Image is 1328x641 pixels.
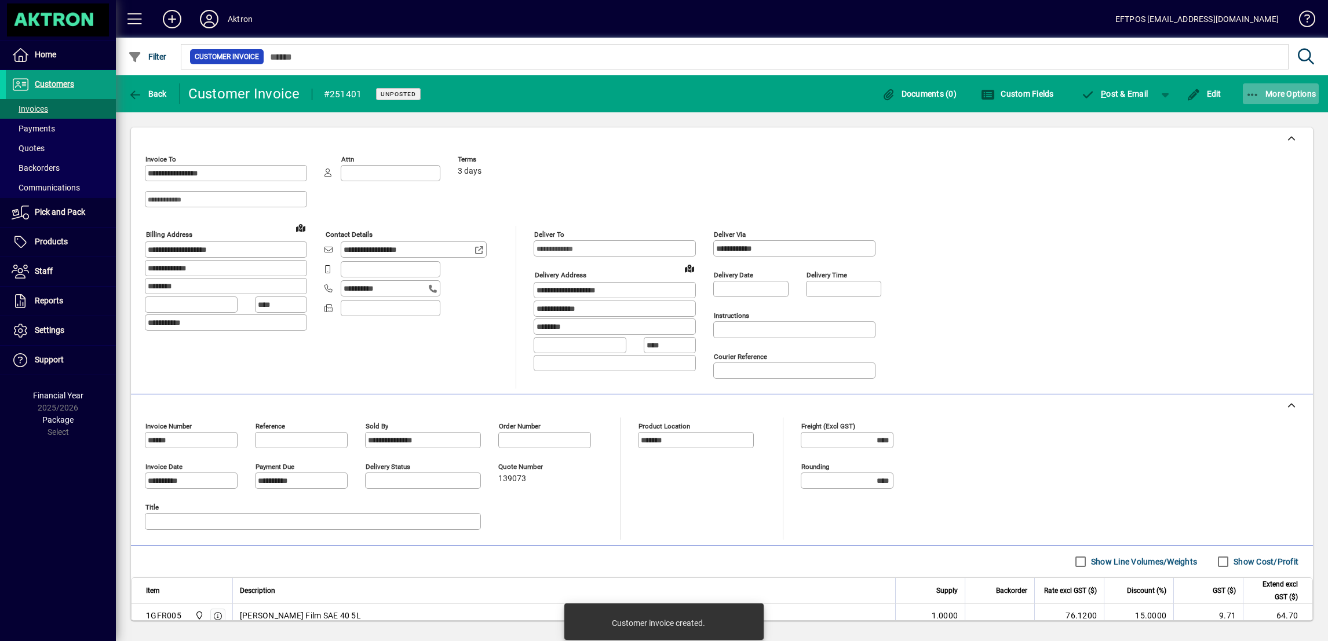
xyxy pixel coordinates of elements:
span: Communications [12,183,80,192]
mat-label: Rounding [801,463,829,471]
span: Back [128,89,167,98]
div: Customer invoice created. [612,617,705,629]
span: Extend excl GST ($) [1250,578,1298,603]
div: Customer Invoice [188,85,300,103]
a: Quotes [6,138,116,158]
span: Products [35,237,68,246]
span: Pick and Pack [35,207,85,217]
a: View on map [291,218,310,237]
mat-label: Order number [499,422,541,430]
span: Filter [128,52,167,61]
app-page-header-button: Back [116,83,180,104]
span: 1.0000 [932,610,958,621]
button: More Options [1243,83,1319,104]
span: Home [35,50,56,59]
mat-label: Courier Reference [714,353,767,361]
span: ost & Email [1081,89,1148,98]
button: Add [154,9,191,30]
span: Unposted [381,90,416,98]
mat-label: Delivery status [366,463,410,471]
mat-label: Deliver via [714,230,746,239]
a: Support [6,346,116,375]
span: Customer Invoice [195,51,259,63]
span: Edit [1187,89,1221,98]
mat-label: Delivery time [807,271,847,279]
span: Staff [35,266,53,276]
button: Documents (0) [878,83,959,104]
td: 64.70 [1243,604,1312,627]
div: 1GFR005 [146,610,181,621]
a: Products [6,228,116,257]
mat-label: Invoice number [145,422,192,430]
mat-label: Attn [341,155,354,163]
span: 3 days [458,167,481,176]
mat-label: Delivery date [714,271,753,279]
span: Description [240,584,275,597]
a: Staff [6,257,116,286]
button: Post & Email [1075,83,1154,104]
a: Backorders [6,158,116,178]
button: Custom Fields [978,83,1057,104]
div: 76.1200 [1042,610,1097,621]
span: Quotes [12,144,45,153]
mat-label: Deliver To [534,230,564,239]
span: Terms [458,156,527,163]
span: Supply [936,584,958,597]
a: Pick and Pack [6,198,116,227]
span: Payments [12,124,55,133]
button: Filter [125,46,170,67]
mat-label: Product location [639,422,690,430]
span: Central [192,609,205,622]
div: Aktron [228,10,253,28]
div: EFTPOS [EMAIL_ADDRESS][DOMAIN_NAME] [1115,10,1279,28]
a: Reports [6,287,116,316]
span: Discount (%) [1127,584,1166,597]
a: Communications [6,178,116,197]
span: 139073 [498,474,526,484]
span: Documents (0) [881,89,957,98]
a: Knowledge Base [1290,2,1314,40]
button: Profile [191,9,228,30]
a: Settings [6,316,116,345]
mat-label: Sold by [366,422,388,430]
span: Reports [35,296,63,305]
span: Package [42,415,74,424]
span: Backorder [996,584,1027,597]
span: Invoices [12,104,48,113]
span: More Options [1246,89,1316,98]
a: Invoices [6,99,116,119]
span: Quote number [498,463,568,471]
td: 9.71 [1173,604,1243,627]
div: #251401 [324,85,362,104]
mat-label: Title [145,503,159,511]
mat-label: Reference [256,422,285,430]
mat-label: Invoice date [145,463,183,471]
button: Back [125,83,170,104]
mat-label: Instructions [714,312,749,320]
span: [PERSON_NAME] Film SAE 40 5L [240,610,361,621]
label: Show Cost/Profit [1231,556,1298,567]
span: Backorders [12,163,60,173]
span: GST ($) [1213,584,1236,597]
span: Customers [35,79,74,89]
a: Payments [6,119,116,138]
span: P [1101,89,1106,98]
mat-label: Payment due [256,463,294,471]
span: Settings [35,325,64,335]
td: 15.0000 [1104,604,1173,627]
span: Rate excl GST ($) [1044,584,1097,597]
span: Item [146,584,160,597]
span: Support [35,355,64,364]
a: Home [6,41,116,69]
span: Financial Year [33,391,83,400]
mat-label: Invoice To [145,155,176,163]
mat-label: Freight (excl GST) [801,422,855,430]
a: View on map [680,259,699,277]
span: Custom Fields [981,89,1054,98]
button: Edit [1184,83,1224,104]
label: Show Line Volumes/Weights [1089,556,1197,567]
